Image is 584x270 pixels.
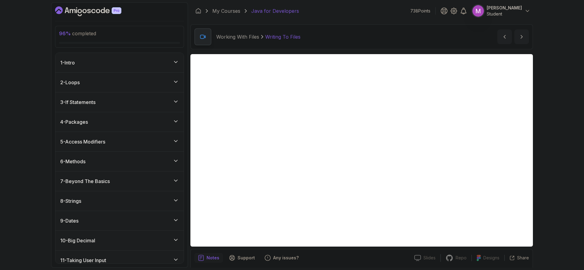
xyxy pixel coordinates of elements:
[60,99,96,106] h3: 3 - If Statements
[55,152,184,171] button: 6-Methods
[60,237,95,244] h3: 10 - Big Decimal
[59,30,96,36] span: completed
[59,30,71,36] span: 96 %
[55,73,184,92] button: 2-Loops
[517,255,529,261] p: Share
[265,33,301,40] p: Writing To Files
[251,7,299,15] p: Java for Developers
[60,178,110,185] h3: 7 - Beyond The Basics
[472,5,484,17] img: user profile image
[55,53,184,72] button: 1-Intro
[194,253,223,263] button: notes button
[55,112,184,132] button: 4-Packages
[456,255,467,261] p: Repo
[487,11,522,17] p: Student
[55,231,184,250] button: 10-Big Decimal
[273,255,299,261] p: Any issues?
[472,5,530,17] button: user profile image[PERSON_NAME]Student
[483,255,499,261] p: Designs
[423,255,436,261] p: Slides
[410,8,430,14] p: 738 Points
[60,59,75,66] h3: 1 - Intro
[261,253,302,263] button: Feedback button
[60,217,78,224] h3: 9 - Dates
[55,211,184,230] button: 9-Dates
[195,8,201,14] a: Dashboard
[514,29,529,44] button: next content
[60,158,85,165] h3: 6 - Methods
[60,118,88,126] h3: 4 - Packages
[60,197,81,205] h3: 8 - Strings
[487,5,522,11] p: [PERSON_NAME]
[55,251,184,270] button: 11-Taking User Input
[60,79,80,86] h3: 2 - Loops
[60,257,106,264] h3: 11 - Taking User Input
[216,33,259,40] p: Working With Files
[212,7,240,15] a: My Courses
[207,255,219,261] p: Notes
[55,6,135,16] a: Dashboard
[55,92,184,112] button: 3-If Statements
[497,29,512,44] button: previous content
[55,132,184,151] button: 5-Access Modifiers
[225,253,259,263] button: Support button
[238,255,255,261] p: Support
[190,54,533,247] iframe: 2 - Writing To Files
[55,191,184,211] button: 8-Strings
[55,171,184,191] button: 7-Beyond The Basics
[504,255,529,261] button: Share
[60,138,105,145] h3: 5 - Access Modifiers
